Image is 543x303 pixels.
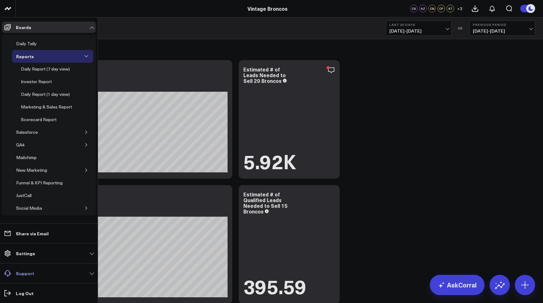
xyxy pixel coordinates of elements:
div: AZ [419,5,427,12]
a: SalesforceOpen board menu [12,126,52,139]
div: Estimated # of Leads Needed to Sell 20 Broncos [243,66,286,84]
a: Daily Report (7 day view)Open board menu [17,63,83,75]
a: Funnel & KPI ReportingOpen board menu [12,176,76,189]
div: CN [428,5,436,12]
a: JustCallOpen board menu [12,189,45,202]
b: Previous Period [473,23,532,27]
a: Social MediaOpen board menu [12,202,56,214]
span: [DATE] - [DATE] [473,28,532,34]
a: Vintage Broncos [247,5,288,12]
div: GA4 [15,141,26,149]
div: CP [437,5,445,12]
a: Log Out [2,288,96,299]
a: Marketing & Sales ReportOpen board menu [17,101,86,113]
p: Log Out [16,291,34,296]
a: Scorecard ReportOpen board menu [17,113,70,126]
p: Share via Email [16,231,49,236]
div: Reports [15,53,35,60]
div: Investor Report [19,78,53,85]
div: Daily Report (7 day view) [19,65,71,73]
div: VS [455,26,466,30]
b: Last 30 Days [389,23,448,27]
div: Scorecard Report [19,116,58,123]
div: Social Media [15,204,44,212]
a: MailchimpOpen board menu [12,151,50,164]
p: Settings [16,251,35,256]
a: ReportsOpen board menu [12,50,47,63]
div: Mailchimp [15,154,38,161]
div: Daily Report (1 day view) [19,90,71,98]
div: CS [410,5,418,12]
div: New Marketing [15,166,49,174]
div: Estimated # of Qualified Leads Needed to Sell 15 Broncos [243,191,288,215]
button: Last 30 Days[DATE]-[DATE] [386,21,452,36]
div: Previous: 16 [28,212,228,217]
button: Previous Period[DATE]-[DATE] [469,21,535,36]
div: Funnel & KPI Reporting [15,179,64,187]
a: Investor ReportOpen board menu [17,75,65,88]
a: Daily TallyOpen board menu [12,37,50,50]
span: + 3 [457,6,462,11]
a: AskCorral [430,275,485,295]
p: Boards [16,25,31,30]
button: +3 [456,5,463,12]
div: JustCall [15,192,33,199]
div: KT [447,5,454,12]
span: [DATE] - [DATE] [389,28,448,34]
div: Salesforce [15,128,40,136]
div: Previous: $3.99M [28,87,228,92]
a: Opps to LeadsOpen board menu [12,214,59,227]
div: Marketing & Sales Report [19,103,74,111]
a: Daily Report (1 day view)Open board menu [17,88,83,101]
a: GA4Open board menu [12,139,38,151]
div: 5.92K [243,151,296,171]
div: Daily Tally [15,40,38,47]
div: 395.59 [243,276,307,296]
p: Support [16,271,34,276]
a: New MarketingOpen board menu [12,164,61,176]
